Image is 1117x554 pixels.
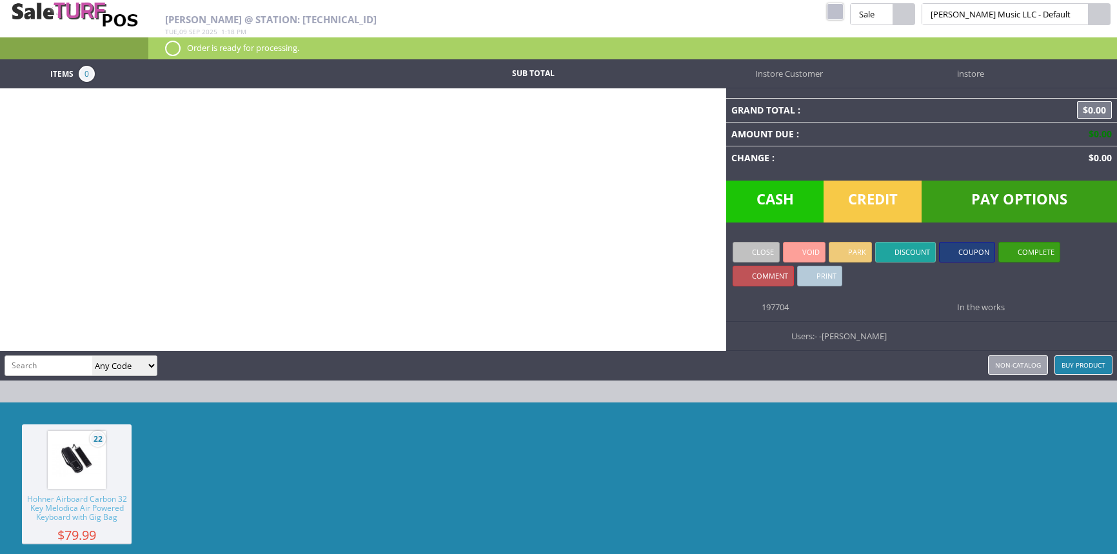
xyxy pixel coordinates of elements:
[749,59,823,79] span: Instore Customer
[189,27,200,36] span: Sep
[165,27,246,36] span: , :
[819,330,887,342] span: -[PERSON_NAME]
[922,181,1117,223] span: Pay Options
[951,59,984,79] span: instore
[815,330,817,342] span: -
[726,146,969,170] td: Change :
[165,14,724,25] h2: [PERSON_NAME] @ Station: [TECHNICAL_ID]
[875,242,936,262] a: Discount
[202,27,217,36] span: 2025
[5,356,92,375] input: Search
[179,27,187,36] span: 09
[221,27,225,36] span: 1
[755,293,789,313] span: 197704
[1054,355,1112,375] a: Buy Product
[22,495,132,530] span: Hohner Airboard Carbon 32 Key Melodica Air Powered Keyboard with Gig Bag
[829,242,872,262] a: Park
[752,271,788,281] span: Comment
[988,355,1048,375] a: Non-catalog
[1083,128,1112,140] span: $0.00
[726,181,824,223] span: Cash
[22,530,132,540] span: $79.99
[783,242,825,262] a: Void
[922,3,1089,25] span: [PERSON_NAME] Music LLC - Default
[939,242,995,262] a: Coupon
[785,322,887,342] span: Users:
[79,66,95,82] span: 0
[1077,101,1112,119] span: $0.00
[1083,152,1112,164] span: $0.00
[50,66,74,80] span: Items
[237,27,246,36] span: pm
[90,431,106,447] span: 22
[726,98,969,122] td: Grand Total :
[165,41,1100,55] p: Order is ready for processing.
[998,242,1060,262] a: Complete
[797,266,842,286] a: Print
[435,66,631,82] td: Sub Total
[951,293,1005,313] span: In the works
[726,122,969,146] td: Amount Due :
[850,3,893,25] span: Sale
[733,242,780,262] a: Close
[824,181,922,223] span: Credit
[227,27,235,36] span: 18
[165,27,177,36] span: Tue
